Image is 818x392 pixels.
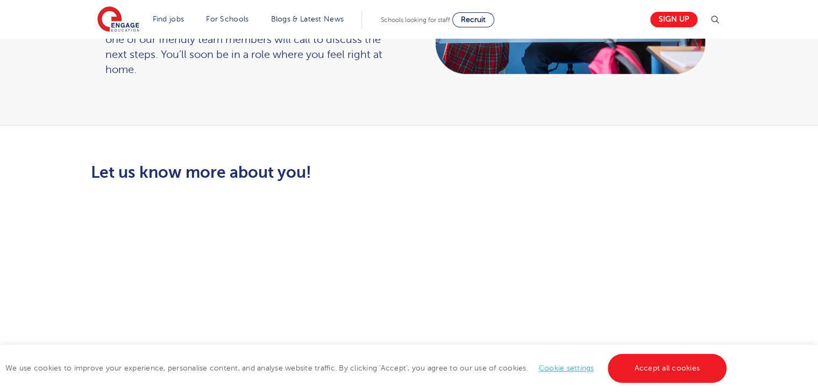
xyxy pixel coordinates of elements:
[452,12,494,27] a: Recruit
[206,15,248,23] a: For Schools
[461,16,486,24] span: Recruit
[91,163,510,182] h2: Let us know more about you!
[91,17,399,77] div: It won’t take long. We just need a few brief details and then one of our friendly team members wi...
[381,16,450,24] span: Schools looking for staff
[608,354,727,383] a: Accept all cookies
[153,15,184,23] a: Find jobs
[271,15,344,23] a: Blogs & Latest News
[97,6,139,33] img: Engage Education
[5,364,729,372] span: We use cookies to improve your experience, personalise content, and analyse website traffic. By c...
[539,364,594,372] a: Cookie settings
[650,12,698,27] a: Sign up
